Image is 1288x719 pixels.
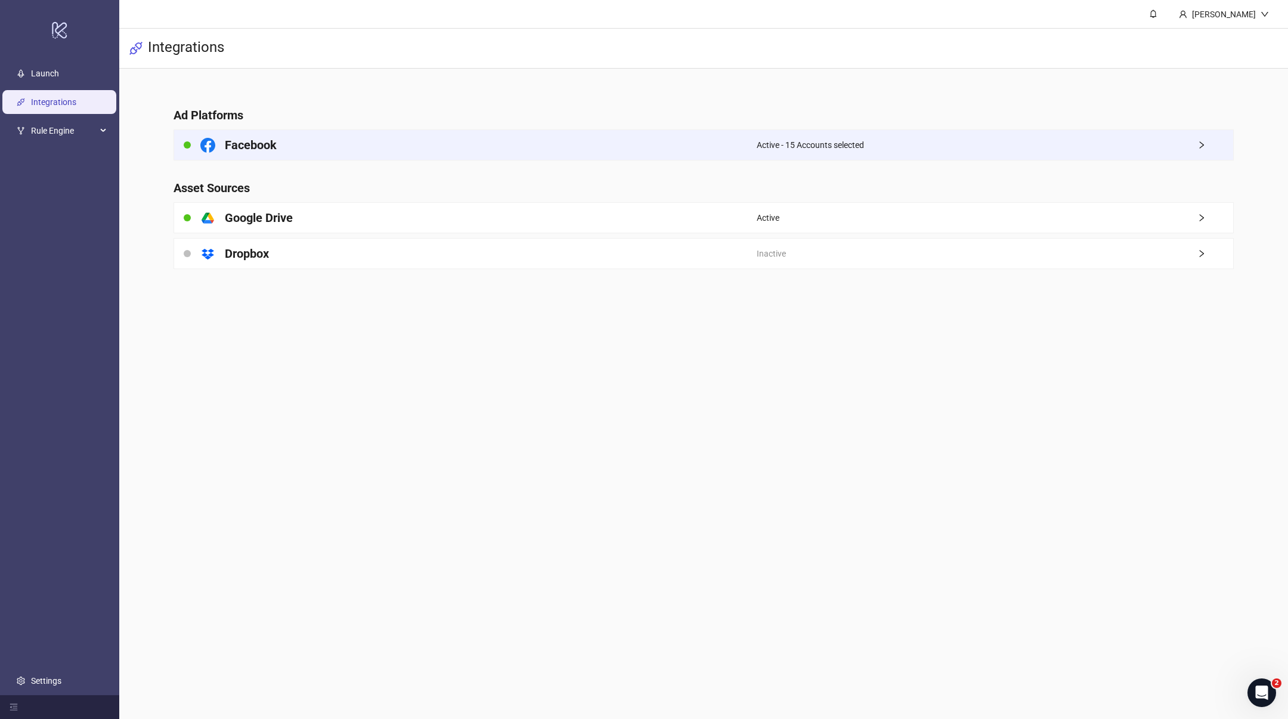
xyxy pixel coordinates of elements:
[174,202,1233,233] a: Google DriveActiveright
[31,119,97,143] span: Rule Engine
[148,38,224,58] h3: Integrations
[1197,214,1233,222] span: right
[1272,678,1281,688] span: 2
[17,126,25,135] span: fork
[225,209,293,226] h4: Google Drive
[129,41,143,55] span: api
[174,107,1233,124] h4: Ad Platforms
[174,129,1233,161] a: FacebookActive - 15 Accounts selectedright
[31,69,59,78] a: Launch
[1197,141,1233,149] span: right
[225,137,277,153] h4: Facebook
[1187,8,1261,21] div: [PERSON_NAME]
[31,676,61,686] a: Settings
[10,703,18,711] span: menu-fold
[1179,10,1187,18] span: user
[757,247,786,260] span: Inactive
[1261,10,1269,18] span: down
[225,245,269,262] h4: Dropbox
[757,211,779,224] span: Active
[1149,10,1157,18] span: bell
[174,180,1233,196] h4: Asset Sources
[31,97,76,107] a: Integrations
[757,138,864,152] span: Active - 15 Accounts selected
[1247,678,1276,707] iframe: Intercom live chat
[1197,249,1233,258] span: right
[174,238,1233,269] a: DropboxInactiveright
